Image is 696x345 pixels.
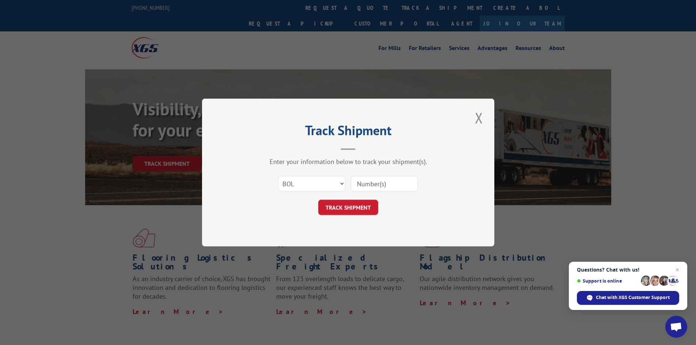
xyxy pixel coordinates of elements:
[577,267,679,273] span: Questions? Chat with us!
[351,176,418,191] input: Number(s)
[596,294,670,301] span: Chat with XGS Customer Support
[665,316,687,338] a: Open chat
[239,157,458,166] div: Enter your information below to track your shipment(s).
[239,125,458,139] h2: Track Shipment
[318,200,378,215] button: TRACK SHIPMENT
[577,278,638,284] span: Support is online
[473,108,485,128] button: Close modal
[577,291,679,305] span: Chat with XGS Customer Support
